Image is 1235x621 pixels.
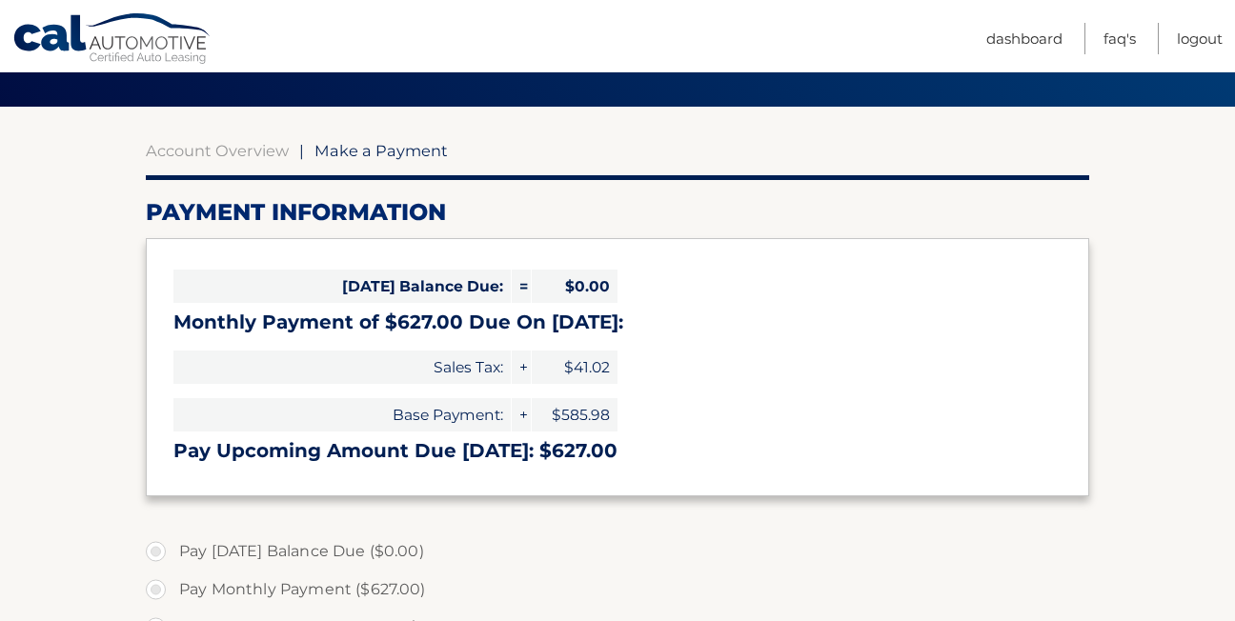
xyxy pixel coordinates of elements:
[173,439,1062,463] h3: Pay Upcoming Amount Due [DATE]: $627.00
[512,351,531,384] span: +
[146,571,1089,609] label: Pay Monthly Payment ($627.00)
[299,141,304,160] span: |
[986,23,1063,54] a: Dashboard
[512,398,531,431] span: +
[532,398,617,431] span: $585.98
[532,351,617,384] span: $41.02
[532,270,617,303] span: $0.00
[173,270,511,303] span: [DATE] Balance Due:
[314,141,448,160] span: Make a Payment
[1177,23,1223,54] a: Logout
[173,351,511,384] span: Sales Tax:
[173,310,1062,334] h3: Monthly Payment of $627.00 Due On [DATE]:
[12,12,213,68] a: Cal Automotive
[146,532,1089,571] label: Pay [DATE] Balance Due ($0.00)
[512,270,531,303] span: =
[146,198,1089,227] h2: Payment Information
[1103,23,1136,54] a: FAQ's
[146,141,289,160] a: Account Overview
[173,398,511,431] span: Base Payment:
